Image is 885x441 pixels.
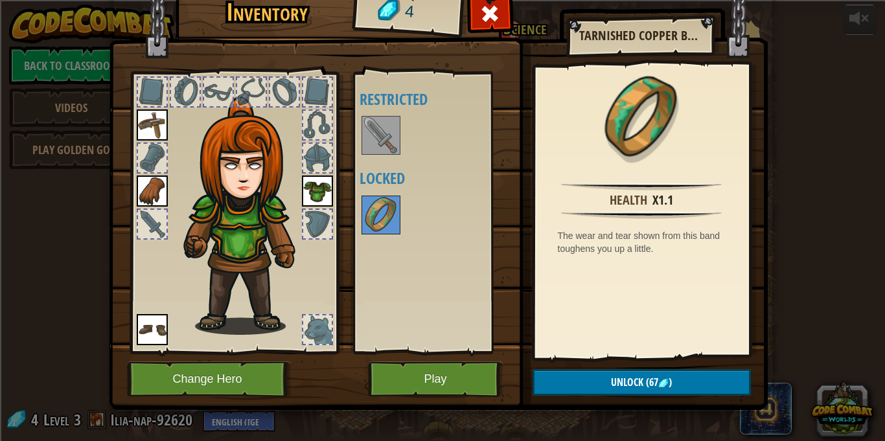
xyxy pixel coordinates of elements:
img: portrait.png [137,109,168,141]
span: ) [669,375,672,389]
img: portrait.png [302,175,333,207]
div: Rename [5,75,880,87]
img: portrait.png [137,314,168,345]
h4: Restricted [360,91,512,107]
div: Sort New > Old [5,17,880,28]
img: gem.png [658,378,669,389]
span: Unlock [611,375,643,389]
div: Options [5,52,880,63]
img: hr.png [561,211,721,219]
div: Move To ... [5,28,880,40]
div: Health [610,191,647,210]
img: hr.png [561,183,721,190]
div: The wear and tear shown from this band toughens you up a little. [558,229,732,255]
img: portrait.png [363,197,399,233]
img: portrait.png [599,76,684,160]
span: (67 [643,375,658,389]
h4: Locked [360,170,512,187]
div: Sort A > Z [5,5,880,17]
h2: Tarnished Copper Band [579,28,701,43]
button: Unlock(67) [533,369,751,396]
button: Play [368,361,503,397]
div: Delete [5,40,880,52]
div: Sign out [5,63,880,75]
div: x1.1 [652,191,673,210]
div: Move To ... [5,87,880,98]
button: Change Hero [127,361,292,397]
img: portrait.png [363,117,399,153]
img: hair_f2.png [179,96,318,335]
img: portrait.png [137,175,168,207]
